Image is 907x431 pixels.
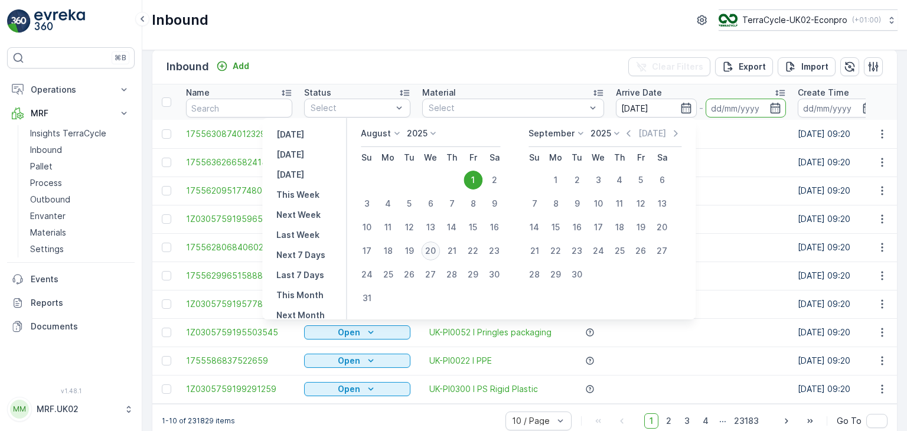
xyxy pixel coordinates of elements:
p: Reports [31,297,130,309]
div: 5 [631,171,650,190]
div: MM [10,400,29,419]
div: 22 [464,241,482,260]
input: dd/mm/yyyy [706,99,787,117]
a: 1755586837522659 [186,355,292,367]
span: 1755636266582414 [186,156,292,168]
div: 24 [589,241,608,260]
div: 20 [652,218,671,237]
div: Toggle Row Selected [162,271,171,280]
a: Events [7,267,135,291]
div: 23 [567,241,586,260]
div: 22 [546,241,565,260]
div: 28 [525,265,544,284]
button: This Week [272,188,324,202]
p: 2025 [590,128,611,139]
p: [DATE] [276,129,304,141]
div: Toggle Row Selected [162,384,171,394]
a: Envanter [25,208,135,224]
a: 1755629965158881 [186,270,292,282]
button: Import [778,57,836,76]
button: Operations [7,78,135,102]
th: Saturday [484,147,505,168]
a: Pallet [25,158,135,175]
a: 1Z0305759195503545 [186,326,292,338]
p: Last 7 Days [276,269,324,281]
div: 13 [652,194,671,213]
a: 1755620951774805 [186,185,292,197]
div: 18 [610,218,629,237]
button: Open [304,382,410,396]
div: 13 [421,218,440,237]
button: Export [715,57,773,76]
input: dd/mm/yyyy [616,99,697,117]
a: UK-PI0052 I Pringles packaging [429,326,552,338]
div: 21 [525,241,544,260]
div: 14 [442,218,461,237]
div: 30 [567,265,586,284]
div: 10 [589,194,608,213]
button: MRF [7,102,135,125]
div: 2 [485,171,504,190]
p: ... [719,413,726,429]
div: Toggle Row Selected [162,129,171,139]
button: Next Week [272,208,325,222]
p: ( +01:00 ) [852,15,881,25]
div: 9 [485,194,504,213]
div: Toggle Row Selected [162,243,171,252]
p: ⌘B [115,53,126,63]
div: 8 [464,194,482,213]
div: 16 [485,218,504,237]
p: Create Time [798,87,849,99]
button: Yesterday [272,128,309,142]
span: Go To [837,415,862,427]
p: [DATE] [276,149,304,161]
p: Add [233,60,249,72]
p: [DATE] [276,169,304,181]
a: UK-PI0300 I PS Rigid Plastic [429,383,538,395]
div: Toggle Row Selected [162,356,171,365]
th: Wednesday [420,147,441,168]
th: Sunday [356,147,377,168]
p: 1-10 of 231829 items [162,416,235,426]
input: dd/mm/yyyy [798,99,879,117]
div: 9 [567,194,586,213]
p: Materials [30,227,66,239]
span: 1Z0305759195965378 [186,213,292,225]
th: Wednesday [588,147,609,168]
p: Insights TerraCycle [30,128,106,139]
span: UK-PI0022 I PPE [429,355,492,367]
div: 23 [485,241,504,260]
p: 2025 [407,128,428,139]
p: Clear Filters [652,61,703,73]
button: Open [304,354,410,368]
div: 10 [357,218,376,237]
div: 21 [442,241,461,260]
p: This Month [276,289,324,301]
div: Toggle Row Selected [162,214,171,224]
div: 4 [379,194,397,213]
p: MRF.UK02 [37,403,118,415]
th: Friday [630,147,651,168]
div: 15 [464,218,482,237]
a: Outbound [25,191,135,208]
th: Sunday [524,147,545,168]
th: Thursday [609,147,630,168]
p: Events [31,273,130,285]
a: 1755630874012329 [186,128,292,140]
p: Inbound [152,11,208,30]
button: This Month [272,288,328,302]
span: 1755628068406028 [186,241,292,253]
div: 19 [631,218,650,237]
div: 4 [610,171,629,190]
p: This Week [276,189,319,201]
p: Envanter [30,210,66,222]
div: 6 [652,171,671,190]
input: Search [186,99,292,117]
button: Today [272,148,309,162]
span: 1Z0305759195778802 [186,298,292,310]
p: Process [30,177,62,189]
div: 16 [567,218,586,237]
p: Import [801,61,828,73]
